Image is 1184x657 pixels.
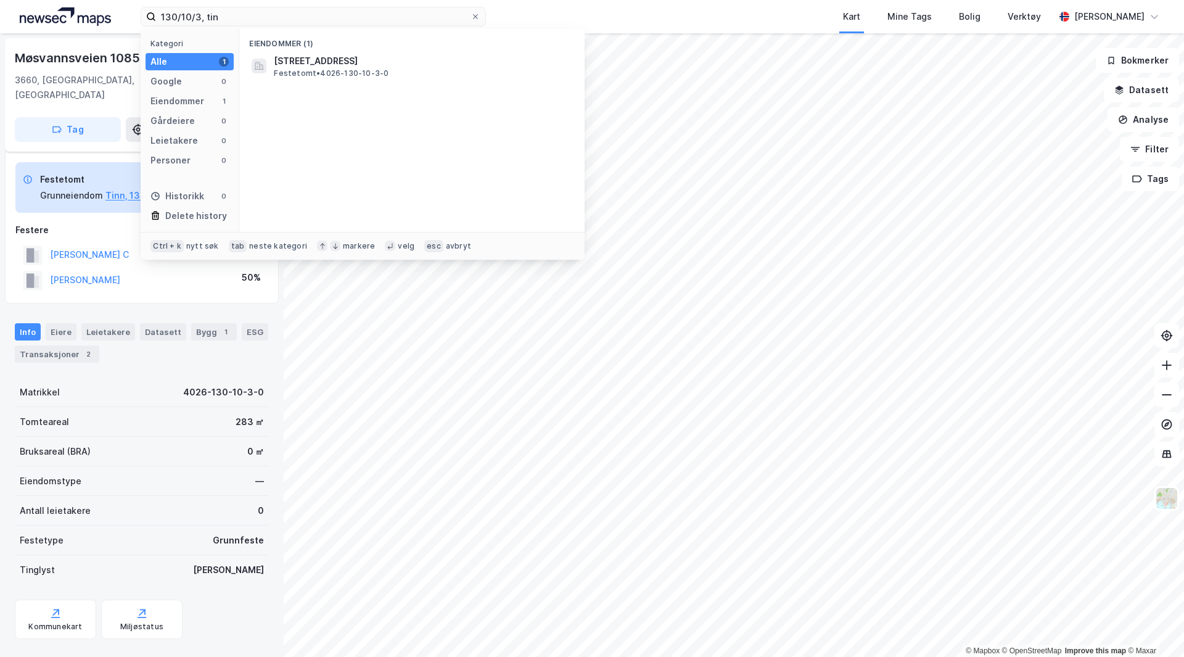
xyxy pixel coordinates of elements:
[220,326,232,338] div: 1
[1108,107,1179,132] button: Analyse
[966,647,1000,655] a: Mapbox
[120,622,163,632] div: Miljøstatus
[150,74,182,89] div: Google
[236,415,264,429] div: 283 ㎡
[247,444,264,459] div: 0 ㎡
[446,241,471,251] div: avbryt
[219,76,229,86] div: 0
[150,240,184,252] div: Ctrl + k
[20,7,111,26] img: logo.a4113a55bc3d86da70a041830d287a7e.svg
[46,323,76,341] div: Eiere
[242,270,261,285] div: 50%
[15,323,41,341] div: Info
[255,474,264,489] div: —
[150,153,191,168] div: Personer
[1104,78,1179,102] button: Datasett
[274,54,570,68] span: [STREET_ADDRESS]
[82,348,94,360] div: 2
[219,136,229,146] div: 0
[20,385,60,400] div: Matrikkel
[193,563,264,577] div: [PERSON_NAME]
[191,323,237,341] div: Bygg
[140,323,186,341] div: Datasett
[15,48,142,68] div: Møsvannsveien 1085
[242,323,268,341] div: ESG
[15,345,99,363] div: Transaksjoner
[20,474,81,489] div: Eiendomstype
[219,57,229,67] div: 1
[15,117,121,142] button: Tag
[165,209,227,223] div: Delete history
[20,503,91,518] div: Antall leietakere
[20,415,69,429] div: Tomteareal
[105,188,160,203] button: Tinn, 130/10
[15,223,268,238] div: Festere
[20,444,91,459] div: Bruksareal (BRA)
[150,94,204,109] div: Eiendommer
[1122,598,1184,657] div: Kontrollprogram for chat
[959,9,980,24] div: Bolig
[219,155,229,165] div: 0
[150,114,195,128] div: Gårdeiere
[1122,598,1184,657] iframe: Chat Widget
[1155,487,1178,510] img: Z
[343,241,375,251] div: markere
[274,68,388,78] span: Festetomt • 4026-130-10-3-0
[150,189,204,204] div: Historikk
[81,323,135,341] div: Leietakere
[150,54,167,69] div: Alle
[1008,9,1041,24] div: Verktøy
[186,241,219,251] div: nytt søk
[424,240,443,252] div: esc
[1096,48,1179,73] button: Bokmerker
[150,39,234,48] div: Kategori
[249,241,307,251] div: neste kategori
[887,9,932,24] div: Mine Tags
[20,563,55,577] div: Tinglyst
[1122,167,1179,191] button: Tags
[258,503,264,518] div: 0
[239,29,585,51] div: Eiendommer (1)
[156,7,471,26] input: Søk på adresse, matrikkel, gårdeiere, leietakere eller personer
[1065,647,1126,655] a: Improve this map
[398,241,414,251] div: velg
[843,9,860,24] div: Kart
[28,622,82,632] div: Kommunekart
[15,73,210,102] div: 3660, [GEOGRAPHIC_DATA], [GEOGRAPHIC_DATA]
[150,133,198,148] div: Leietakere
[40,172,160,187] div: Festetomt
[229,240,247,252] div: tab
[219,96,229,106] div: 1
[1120,137,1179,162] button: Filter
[40,188,103,203] div: Grunneiendom
[219,191,229,201] div: 0
[1002,647,1062,655] a: OpenStreetMap
[20,533,64,548] div: Festetype
[183,385,264,400] div: 4026-130-10-3-0
[1074,9,1145,24] div: [PERSON_NAME]
[219,116,229,126] div: 0
[213,533,264,548] div: Grunnfeste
